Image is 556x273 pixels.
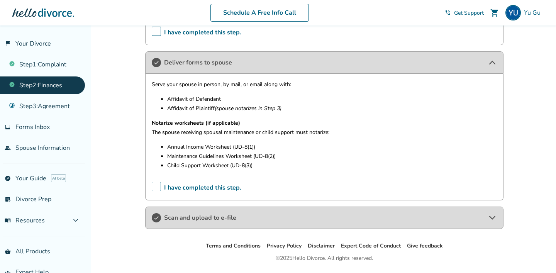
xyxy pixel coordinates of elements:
div: 聊天小组件 [517,236,556,273]
span: inbox [5,124,11,130]
span: I have completed this step. [152,182,241,194]
span: Deliver forms to spouse [164,58,485,67]
span: Forms Inbox [15,123,50,131]
em: (spouse notarizes in Step 3) [215,105,281,112]
span: list_alt_check [5,196,11,202]
a: Terms and Conditions [206,242,261,249]
span: menu_book [5,217,11,224]
a: Privacy Policy [267,242,302,249]
iframe: Chat Widget [517,236,556,273]
a: phone_in_talkGet Support [445,9,484,17]
p: Affidavit of Plaintiff [167,104,497,113]
p: Serve your spouse in person, by mail, or email along with: [152,80,497,89]
img: YU GU [505,5,521,20]
span: shopping_basket [5,248,11,254]
span: I have completed this step. [152,27,241,39]
span: Resources [5,216,45,225]
p: The spouse receiving spousal maintenance or child support must notarize: [152,128,497,137]
span: explore [5,175,11,181]
div: © 2025 Hello Divorce. All rights reserved. [276,254,373,263]
p: Maintenance Guidelines Worksheet (UD-8(2)) [167,152,497,161]
p: Affidavit of Defendant [167,95,497,104]
span: shopping_cart [490,8,499,17]
li: Give feedback [407,241,443,251]
li: Disclaimer [308,241,335,251]
a: Expert Code of Conduct [341,242,401,249]
p: Child Support Worksheet (UD-8(3)) [167,161,497,170]
a: Schedule A Free Info Call [210,4,309,22]
span: AI beta [51,175,66,182]
span: flag_2 [5,41,11,47]
strong: Notarize worksheets (if applicable) [152,119,240,127]
span: expand_more [71,216,80,225]
span: Scan and upload to e-file [164,214,485,222]
span: Get Support [454,9,484,17]
span: Yu Gu [524,8,544,17]
span: people [5,145,11,151]
span: phone_in_talk [445,10,451,16]
p: Annual Income Worksheet (UD-8(1)) [167,142,497,152]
